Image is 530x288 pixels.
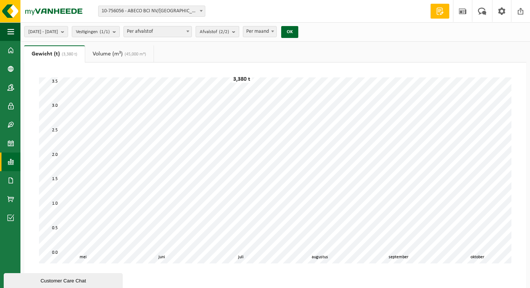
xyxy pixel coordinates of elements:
iframe: chat widget [4,272,124,288]
span: Per afvalstof [123,26,192,37]
button: Afvalstof(2/2) [196,26,239,37]
span: Afvalstof [200,26,229,38]
span: Vestigingen [76,26,110,38]
div: 3,380 t [231,76,252,83]
span: Per maand [243,26,277,37]
span: Per maand [243,26,276,37]
count: (1/1) [100,29,110,34]
span: Per afvalstof [124,26,192,37]
button: OK [281,26,298,38]
span: (3,380 t) [60,52,77,57]
a: Gewicht (t) [24,45,85,63]
button: Vestigingen(1/1) [72,26,120,37]
span: (45,000 m³) [123,52,146,57]
span: 10-756056 - ABECO BCI NV/SA - HARELBEKE [99,6,205,16]
span: [DATE] - [DATE] [28,26,58,38]
button: [DATE] - [DATE] [24,26,68,37]
count: (2/2) [219,29,229,34]
a: Volume (m³) [85,45,154,63]
span: 10-756056 - ABECO BCI NV/SA - HARELBEKE [98,6,205,17]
